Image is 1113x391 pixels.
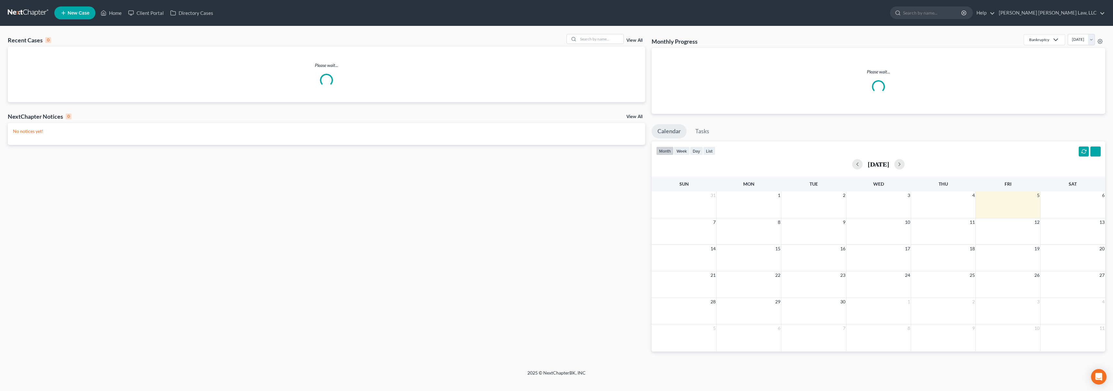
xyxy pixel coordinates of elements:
span: 17 [904,245,911,253]
span: 3 [1036,298,1040,306]
p: No notices yet! [13,128,640,135]
span: 1 [907,298,911,306]
div: Open Intercom Messenger [1091,369,1107,385]
div: Bankruptcy [1029,37,1049,42]
span: 1 [777,191,781,199]
h2: [DATE] [868,161,889,168]
div: NextChapter Notices [8,113,72,120]
span: 13 [1099,218,1105,226]
span: 24 [904,271,911,279]
span: 6 [1101,191,1105,199]
button: day [690,147,703,155]
span: 15 [775,245,781,253]
button: list [703,147,715,155]
span: Wed [873,181,884,187]
div: 2025 © NextChapterBK, INC [372,370,741,381]
span: 7 [712,218,716,226]
span: 3 [907,191,911,199]
a: Tasks [689,124,715,138]
span: 31 [710,191,716,199]
a: View All [626,114,643,119]
button: month [656,147,674,155]
a: Help [973,7,995,19]
div: 0 [45,37,51,43]
span: 12 [1034,218,1040,226]
span: 11 [1099,324,1105,332]
span: 4 [1101,298,1105,306]
p: Please wait... [657,69,1100,75]
span: 22 [775,271,781,279]
input: Search by name... [903,7,962,19]
span: 9 [842,218,846,226]
span: 25 [969,271,975,279]
a: [PERSON_NAME] [PERSON_NAME] Law, LLC [996,7,1105,19]
h3: Monthly Progress [652,38,698,45]
span: 6 [777,324,781,332]
span: 9 [972,324,975,332]
a: Directory Cases [167,7,216,19]
span: 14 [710,245,716,253]
span: 20 [1099,245,1105,253]
span: 7 [842,324,846,332]
span: 19 [1034,245,1040,253]
span: 8 [777,218,781,226]
p: Please wait... [8,62,645,69]
span: 29 [775,298,781,306]
span: Mon [743,181,755,187]
input: Search by name... [578,34,623,44]
a: Home [97,7,125,19]
span: 27 [1099,271,1105,279]
span: Thu [939,181,948,187]
span: 5 [1036,191,1040,199]
span: 10 [1034,324,1040,332]
span: 4 [972,191,975,199]
span: 5 [712,324,716,332]
span: New Case [68,11,89,16]
span: 11 [969,218,975,226]
a: View All [626,38,643,43]
span: 2 [842,191,846,199]
span: 30 [840,298,846,306]
a: Calendar [652,124,687,138]
span: 21 [710,271,716,279]
span: 2 [972,298,975,306]
div: Recent Cases [8,36,51,44]
span: 18 [969,245,975,253]
span: Sun [679,181,689,187]
span: Tue [810,181,818,187]
button: week [674,147,690,155]
span: 23 [840,271,846,279]
span: 16 [840,245,846,253]
div: 0 [66,114,72,119]
span: 10 [904,218,911,226]
span: 26 [1034,271,1040,279]
span: Sat [1069,181,1077,187]
a: Client Portal [125,7,167,19]
span: 28 [710,298,716,306]
span: Fri [1005,181,1011,187]
span: 8 [907,324,911,332]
